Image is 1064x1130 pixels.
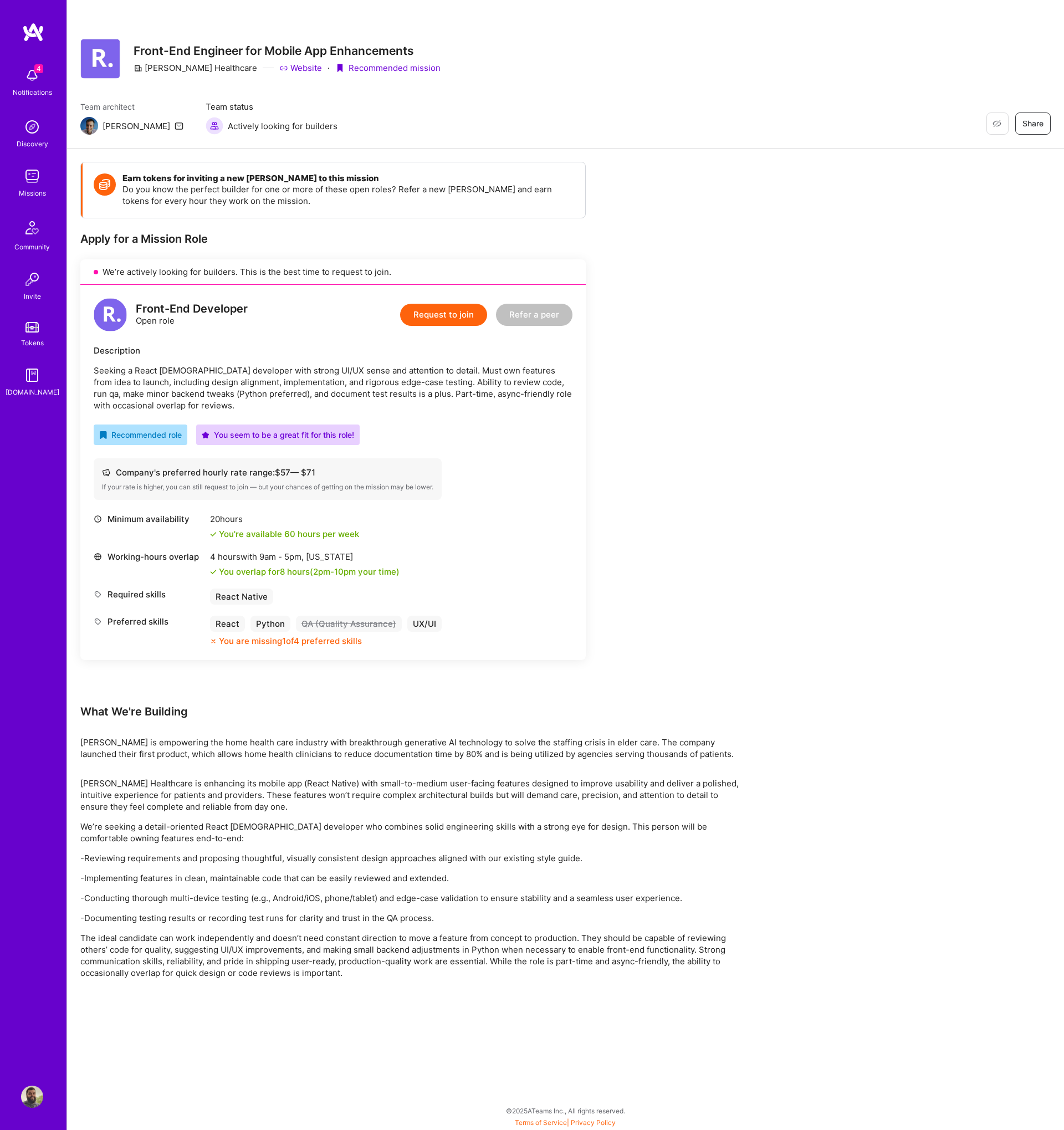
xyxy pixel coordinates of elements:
[94,553,102,561] i: icon World
[210,528,359,540] div: You're available 60 hours per week
[94,590,102,599] i: icon Tag
[134,44,441,58] h3: Front-End Engineer for Mobile App Enhancements
[80,101,183,113] span: Team architect
[250,616,290,632] div: Python
[21,1086,43,1108] img: User Avatar
[94,551,204,563] div: Working-hours overlap
[136,303,248,315] div: Front-End Developer
[515,1118,616,1127] span: |
[400,304,487,326] button: Request to join
[134,64,142,73] i: icon CompanyGray
[80,821,745,844] p: We’re seeking a detail-oriented React [DEMOGRAPHIC_DATA] developer who combines solid engineering...
[80,852,745,864] p: -Reviewing requirements and proposing thoughtful, visually consistent design approaches aligned w...
[571,1118,616,1127] a: Privacy Policy
[102,468,110,477] i: icon Cash
[1022,118,1043,129] span: Share
[94,617,102,626] i: icon Tag
[202,429,354,441] div: You seem to be a great fit for this role!
[102,483,433,492] div: If your rate is higher, you can still request to join — but your chances of getting on the missio...
[210,569,217,575] i: icon Check
[122,183,574,207] p: Do you know the perfect builder for one or more of these open roles? Refer a new [PERSON_NAME] an...
[122,173,574,183] h4: Earn tokens for inviting a new [PERSON_NAME] to this mission
[94,345,572,356] div: Description
[22,22,44,42] img: logo
[94,589,204,600] div: Required skills
[80,117,98,135] img: Team Architect
[210,531,217,538] i: icon Check
[21,337,44,349] div: Tokens
[21,165,43,187] img: teamwork
[21,364,43,386] img: guide book
[296,616,402,632] div: QA (Quality Assurance)
[66,1097,1064,1124] div: © 2025 ATeams Inc., All rights reserved.
[34,64,43,73] span: 4
[99,431,107,439] i: icon RecommendedBadge
[94,513,204,525] div: Minimum availability
[6,386,59,398] div: [DOMAIN_NAME]
[136,303,248,326] div: Open role
[103,120,170,132] div: [PERSON_NAME]
[13,86,52,98] div: Notifications
[24,290,41,302] div: Invite
[25,322,39,333] img: tokens
[80,778,745,812] p: [PERSON_NAME] Healthcare is enhancing its mobile app (React Native) with small-to-medium user-fac...
[19,187,46,199] div: Missions
[102,467,433,478] div: Company's preferred hourly rate range: $ 57 — $ 71
[80,912,745,924] p: -Documenting testing results or recording test runs for clarity and trust in the QA process.
[228,120,337,132] span: Actively looking for builders
[175,121,183,130] i: icon Mail
[94,173,116,196] img: Token icon
[94,616,204,627] div: Preferred skills
[14,241,50,253] div: Community
[21,116,43,138] img: discovery
[80,259,586,285] div: We’re actively looking for builders. This is the best time to request to join.
[80,39,120,79] img: Company Logo
[335,64,344,73] i: icon PurpleRibbon
[94,298,127,331] img: logo
[202,431,209,439] i: icon PurpleStar
[80,872,745,884] p: -Implementing features in clean, maintainable code that can be easily reviewed and extended.
[19,214,45,241] img: Community
[993,119,1001,128] i: icon EyeClosed
[210,638,217,645] i: icon CloseOrange
[80,704,745,719] div: What We're Building
[94,365,572,411] p: Seeking a React [DEMOGRAPHIC_DATA] developer with strong UI/UX sense and attention to detail. Mus...
[80,892,745,904] p: -Conducting thorough multi-device testing (e.g., Android/iOS, phone/tablet) and edge-case validat...
[279,62,322,74] a: Website
[328,62,330,74] div: ·
[210,513,359,525] div: 20 hours
[219,566,400,577] div: You overlap for 8 hours ( your time)
[21,268,43,290] img: Invite
[1015,113,1051,135] button: Share
[99,429,182,441] div: Recommended role
[80,932,745,979] p: The ideal candidate can work independently and doesn’t need constant direction to move a feature ...
[257,551,306,562] span: 9am - 5pm ,
[206,101,337,113] span: Team status
[94,515,102,523] i: icon Clock
[407,616,442,632] div: UX/UI
[206,117,223,135] img: Actively looking for builders
[496,304,572,326] button: Refer a peer
[21,64,43,86] img: bell
[210,589,273,605] div: React Native
[80,232,586,246] div: Apply for a Mission Role
[210,551,400,563] div: 4 hours with [US_STATE]
[515,1118,567,1127] a: Terms of Service
[18,1086,46,1108] a: User Avatar
[210,616,245,632] div: React
[335,62,441,74] div: Recommended mission
[219,635,362,647] div: You are missing 1 of 4 preferred skills
[134,62,257,74] div: [PERSON_NAME] Healthcare
[17,138,48,150] div: Discovery
[313,566,356,577] span: 2pm - 10pm
[80,737,745,760] p: [PERSON_NAME] is empowering the home health care industry with breakthrough generative AI technol...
